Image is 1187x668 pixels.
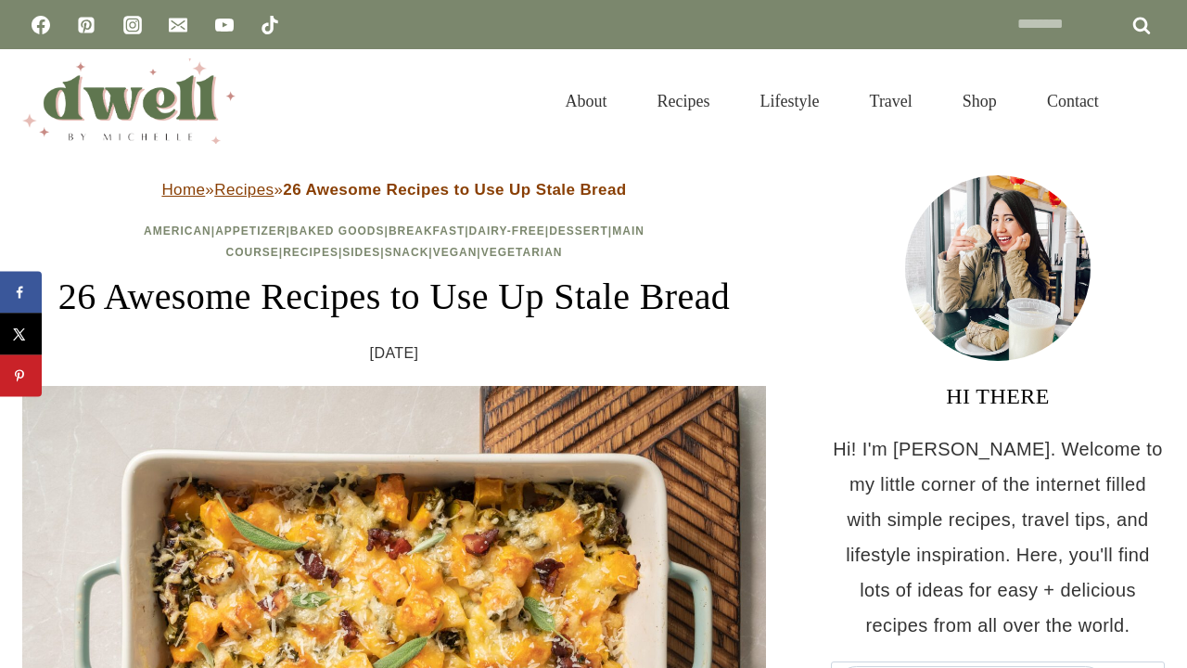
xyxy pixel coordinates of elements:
a: TikTok [251,6,288,44]
a: Appetizer [215,225,286,238]
a: Baked Goods [290,225,385,238]
nav: Primary Navigation [541,69,1124,134]
time: [DATE] [370,340,419,367]
h1: 26 Awesome Recipes to Use Up Stale Bread [22,269,766,325]
a: Dessert [549,225,608,238]
a: Lifestyle [735,69,845,134]
a: Recipes [214,181,274,199]
a: Instagram [114,6,151,44]
span: | | | | | | | | | | | [144,225,645,259]
span: » » [161,181,626,199]
h3: HI THERE [831,379,1165,413]
a: About [541,69,632,134]
a: Travel [845,69,938,134]
a: Home [161,181,205,199]
a: Snack [385,246,429,259]
a: Recipes [632,69,735,134]
a: American [144,225,211,238]
a: Shop [938,69,1022,134]
a: YouTube [206,6,243,44]
p: Hi! I'm [PERSON_NAME]. Welcome to my little corner of the internet filled with simple recipes, tr... [831,431,1165,643]
a: Recipes [283,246,338,259]
a: Facebook [22,6,59,44]
img: DWELL by michelle [22,58,236,144]
a: Sides [342,246,380,259]
a: Contact [1022,69,1124,134]
a: Dairy-Free [469,225,545,238]
a: Pinterest [68,6,105,44]
a: Email [160,6,197,44]
a: Breakfast [389,225,465,238]
button: View Search Form [1133,85,1165,117]
a: Vegetarian [481,246,563,259]
strong: 26 Awesome Recipes to Use Up Stale Bread [283,181,626,199]
a: Vegan [433,246,478,259]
